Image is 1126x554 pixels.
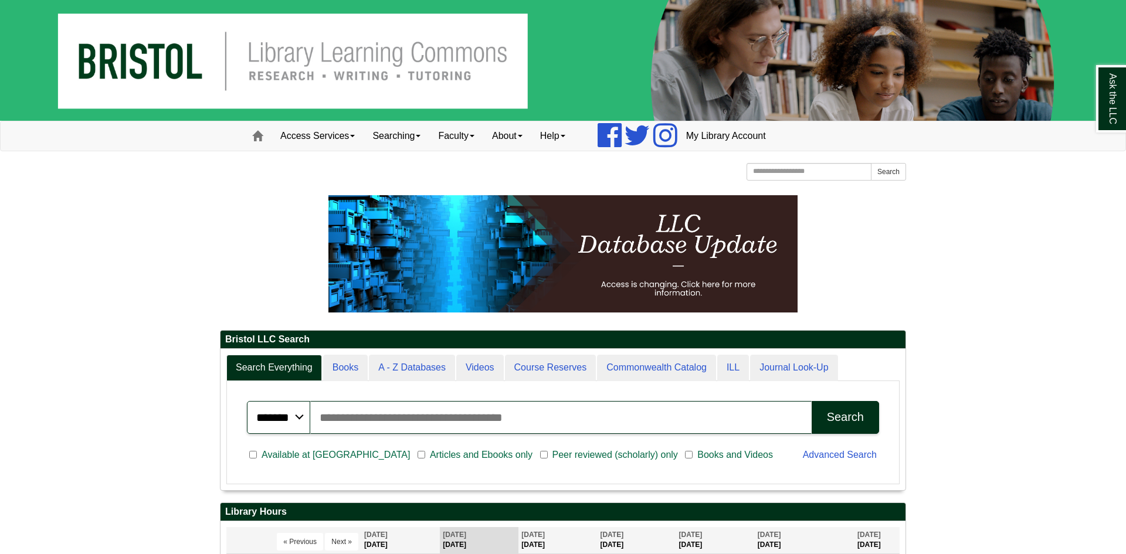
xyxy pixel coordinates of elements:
[226,355,322,381] a: Search Everything
[369,355,455,381] a: A - Z Databases
[440,527,518,553] th: [DATE]
[679,531,703,539] span: [DATE]
[364,121,429,151] a: Searching
[597,527,676,553] th: [DATE]
[328,195,798,312] img: HTML tutorial
[505,355,596,381] a: Course Reserves
[483,121,531,151] a: About
[249,450,257,460] input: Available at [GEOGRAPHIC_DATA]
[755,527,854,553] th: [DATE]
[456,355,504,381] a: Videos
[677,121,775,151] a: My Library Account
[361,527,440,553] th: [DATE]
[693,448,778,462] span: Books and Videos
[443,531,466,539] span: [DATE]
[221,503,905,521] h2: Library Hours
[425,448,537,462] span: Articles and Ebooks only
[418,450,425,460] input: Articles and Ebooks only
[676,527,755,553] th: [DATE]
[600,531,623,539] span: [DATE]
[325,533,358,550] button: Next »
[257,448,415,462] span: Available at [GEOGRAPHIC_DATA]
[750,355,837,381] a: Journal Look-Up
[518,527,597,553] th: [DATE]
[272,121,364,151] a: Access Services
[221,331,905,349] h2: Bristol LLC Search
[323,355,368,381] a: Books
[540,450,548,460] input: Peer reviewed (scholarly) only
[827,410,864,424] div: Search
[277,533,323,550] button: « Previous
[871,163,906,181] button: Search
[717,355,749,381] a: ILL
[548,448,683,462] span: Peer reviewed (scholarly) only
[685,450,693,460] input: Books and Videos
[854,527,900,553] th: [DATE]
[429,121,483,151] a: Faculty
[812,401,879,434] button: Search
[803,450,877,460] a: Advanced Search
[857,531,881,539] span: [DATE]
[597,355,716,381] a: Commonwealth Catalog
[531,121,574,151] a: Help
[364,531,388,539] span: [DATE]
[758,531,781,539] span: [DATE]
[521,531,545,539] span: [DATE]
